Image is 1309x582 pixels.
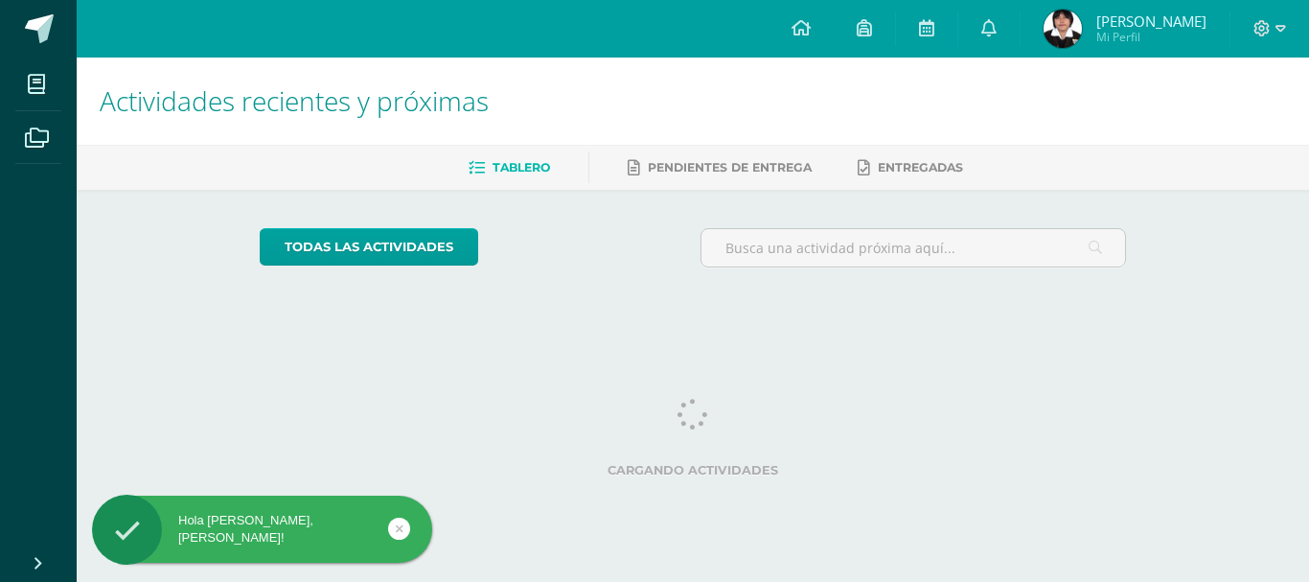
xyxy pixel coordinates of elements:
img: 9d5ae8809ceb0b5929f6426dffca9c82.png [1044,10,1082,48]
a: Entregadas [858,152,963,183]
span: Entregadas [878,160,963,175]
a: todas las Actividades [260,228,478,266]
label: Cargando actividades [260,463,1127,477]
span: Actividades recientes y próximas [100,82,489,119]
a: Pendientes de entrega [628,152,812,183]
input: Busca una actividad próxima aquí... [701,229,1126,267]
div: Hola [PERSON_NAME], [PERSON_NAME]! [92,512,432,547]
span: Pendientes de entrega [648,160,812,175]
span: Mi Perfil [1096,29,1206,45]
a: Tablero [469,152,550,183]
span: Tablero [493,160,550,175]
span: [PERSON_NAME] [1096,12,1206,31]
